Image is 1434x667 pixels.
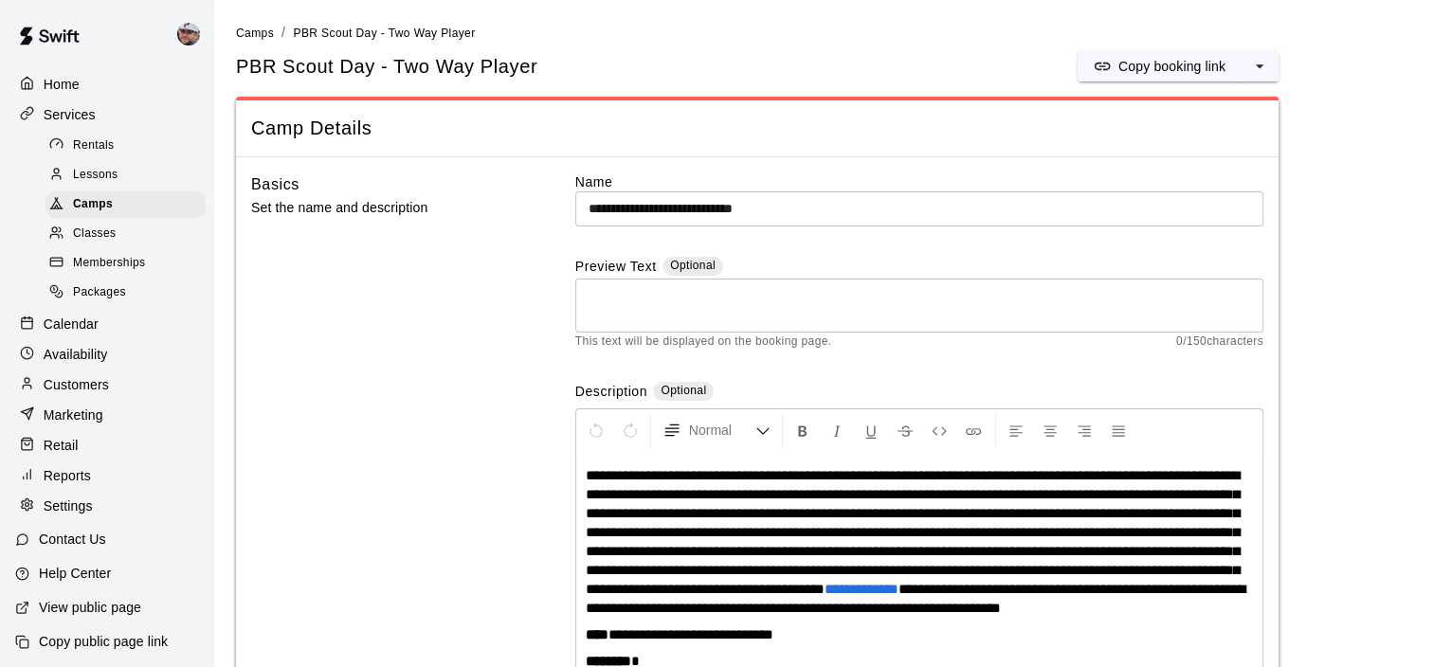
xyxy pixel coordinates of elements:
[45,250,206,277] div: Memberships
[73,136,115,155] span: Rentals
[44,436,79,455] p: Retail
[1000,413,1032,447] button: Left Align
[39,632,168,651] p: Copy public page link
[1241,51,1279,81] button: select merge strategy
[689,421,755,440] span: Normal
[44,375,109,394] p: Customers
[15,70,198,99] a: Home
[1176,333,1263,352] span: 0 / 150 characters
[39,598,141,617] p: View public page
[575,333,832,352] span: This text will be displayed on the booking page.
[44,496,93,515] p: Settings
[1102,413,1134,447] button: Justify Align
[1078,51,1279,81] div: split button
[45,131,213,160] a: Rentals
[236,54,537,80] h5: PBR Scout Day - Two Way Player
[614,413,646,447] button: Redo
[661,384,706,397] span: Optional
[45,249,213,279] a: Memberships
[45,190,213,220] a: Camps
[575,382,647,404] label: Description
[15,431,198,460] a: Retail
[15,310,198,338] a: Calendar
[957,413,989,447] button: Insert Link
[73,195,113,214] span: Camps
[1118,57,1225,76] p: Copy booking link
[670,259,716,272] span: Optional
[45,221,206,247] div: Classes
[44,315,99,333] p: Calendar
[281,23,285,43] li: /
[580,413,612,447] button: Undo
[251,116,1263,141] span: Camp Details
[73,254,145,273] span: Memberships
[45,191,206,218] div: Camps
[173,15,213,53] div: Alec Silverman
[45,160,213,189] a: Lessons
[15,401,198,429] a: Marketing
[44,105,96,124] p: Services
[45,279,213,308] a: Packages
[45,220,213,249] a: Classes
[45,279,206,306] div: Packages
[44,75,80,94] p: Home
[44,345,108,364] p: Availability
[15,340,198,369] a: Availability
[1078,51,1241,81] button: Copy booking link
[787,413,819,447] button: Format Bold
[1034,413,1066,447] button: Center Align
[575,257,657,279] label: Preview Text
[236,27,274,40] span: Camps
[15,492,198,520] a: Settings
[44,466,91,485] p: Reports
[575,172,1263,191] label: Name
[293,27,475,40] span: PBR Scout Day - Two Way Player
[855,413,887,447] button: Format Underline
[15,370,198,399] a: Customers
[177,23,200,45] img: Alec Silverman
[45,162,206,189] div: Lessons
[251,196,515,220] p: Set the name and description
[44,406,103,424] p: Marketing
[73,166,118,185] span: Lessons
[1068,413,1100,447] button: Right Align
[45,133,206,159] div: Rentals
[655,413,778,447] button: Formatting Options
[236,23,1411,44] nav: breadcrumb
[821,413,853,447] button: Format Italics
[923,413,955,447] button: Insert Code
[15,100,198,129] a: Services
[15,461,198,490] a: Reports
[39,564,111,583] p: Help Center
[39,530,106,549] p: Contact Us
[73,283,126,302] span: Packages
[251,172,300,197] h6: Basics
[73,225,116,243] span: Classes
[889,413,921,447] button: Format Strikethrough
[236,25,274,40] a: Camps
